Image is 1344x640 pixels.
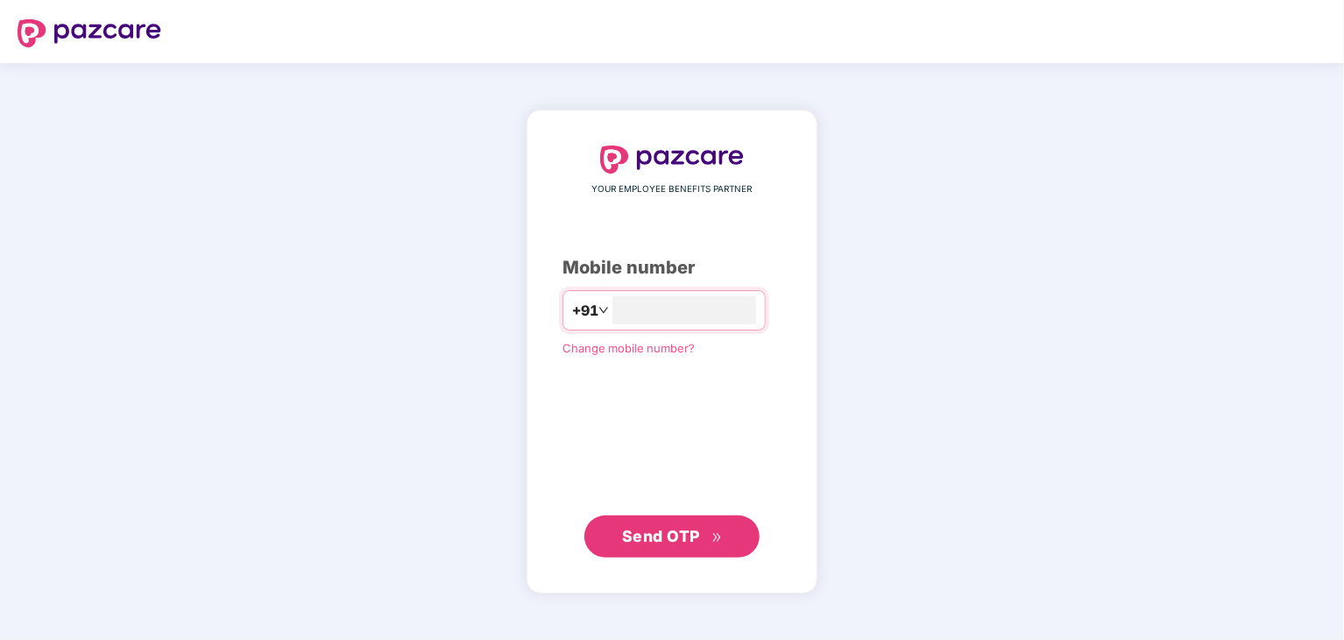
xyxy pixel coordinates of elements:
[600,146,744,174] img: logo
[572,300,598,322] span: +91
[622,527,700,545] span: Send OTP
[18,19,161,47] img: logo
[562,341,695,355] a: Change mobile number?
[592,182,753,196] span: YOUR EMPLOYEE BENEFITS PARTNER
[562,254,782,281] div: Mobile number
[711,532,723,544] span: double-right
[584,516,760,558] button: Send OTPdouble-right
[598,305,609,316] span: down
